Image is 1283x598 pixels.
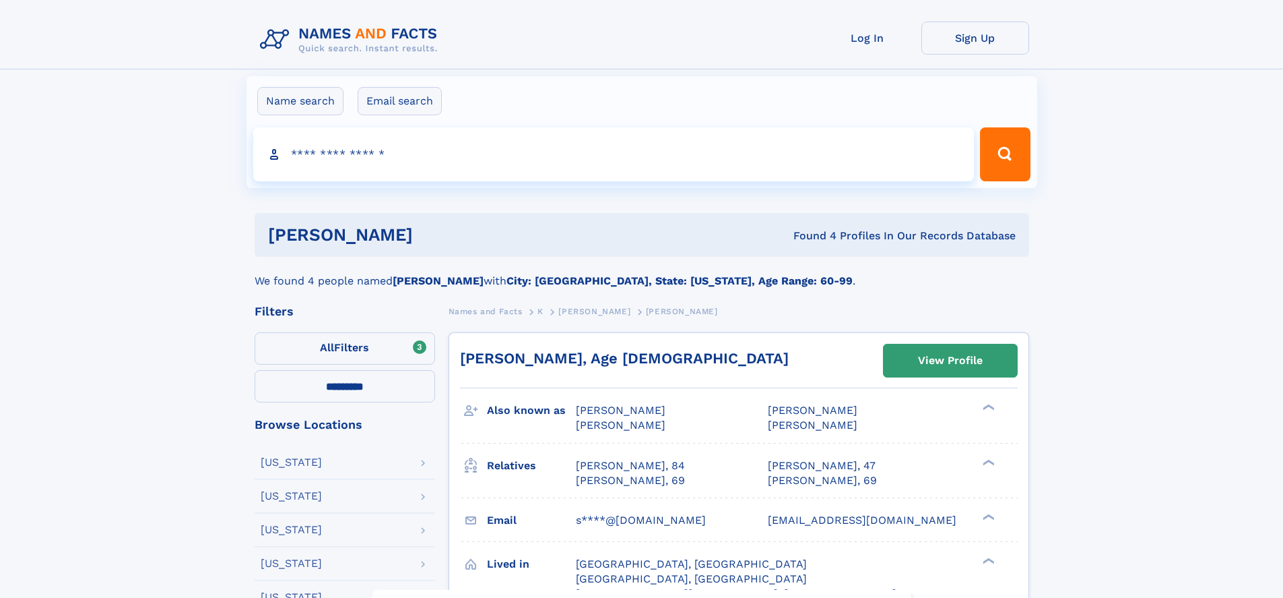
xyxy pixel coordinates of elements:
[918,345,983,376] div: View Profile
[358,87,442,115] label: Email search
[487,454,576,477] h3: Relatives
[980,127,1030,181] button: Search Button
[814,22,921,55] a: Log In
[979,556,995,565] div: ❯
[537,303,544,320] a: K
[255,305,435,318] div: Filters
[255,257,1029,289] div: We found 4 people named with .
[255,22,449,58] img: Logo Names and Facts
[449,303,523,320] a: Names and Facts
[261,558,322,569] div: [US_STATE]
[576,419,665,431] span: [PERSON_NAME]
[576,458,685,473] a: [PERSON_NAME], 84
[537,307,544,316] span: K
[460,350,789,367] a: [PERSON_NAME], Age [DEMOGRAPHIC_DATA]
[979,512,995,521] div: ❯
[603,229,1016,243] div: Found 4 Profiles In Our Records Database
[768,419,857,431] span: [PERSON_NAME]
[487,509,576,532] h3: Email
[884,345,1017,377] a: View Profile
[768,458,876,473] a: [PERSON_NAME], 47
[768,514,956,527] span: [EMAIL_ADDRESS][DOMAIN_NAME]
[558,303,630,320] a: [PERSON_NAME]
[253,127,975,181] input: search input
[261,525,322,535] div: [US_STATE]
[487,553,576,576] h3: Lived in
[255,419,435,431] div: Browse Locations
[576,404,665,417] span: [PERSON_NAME]
[979,458,995,467] div: ❯
[979,403,995,412] div: ❯
[487,399,576,422] h3: Also known as
[558,307,630,316] span: [PERSON_NAME]
[393,274,484,287] b: [PERSON_NAME]
[320,341,334,354] span: All
[255,332,435,365] label: Filters
[506,274,853,287] b: City: [GEOGRAPHIC_DATA], State: [US_STATE], Age Range: 60-99
[646,307,718,316] span: [PERSON_NAME]
[921,22,1029,55] a: Sign Up
[768,404,857,417] span: [PERSON_NAME]
[768,473,877,488] a: [PERSON_NAME], 69
[268,227,603,243] h1: [PERSON_NAME]
[257,87,343,115] label: Name search
[261,457,322,468] div: [US_STATE]
[576,558,807,570] span: [GEOGRAPHIC_DATA], [GEOGRAPHIC_DATA]
[261,491,322,502] div: [US_STATE]
[576,572,807,585] span: [GEOGRAPHIC_DATA], [GEOGRAPHIC_DATA]
[576,473,685,488] a: [PERSON_NAME], 69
